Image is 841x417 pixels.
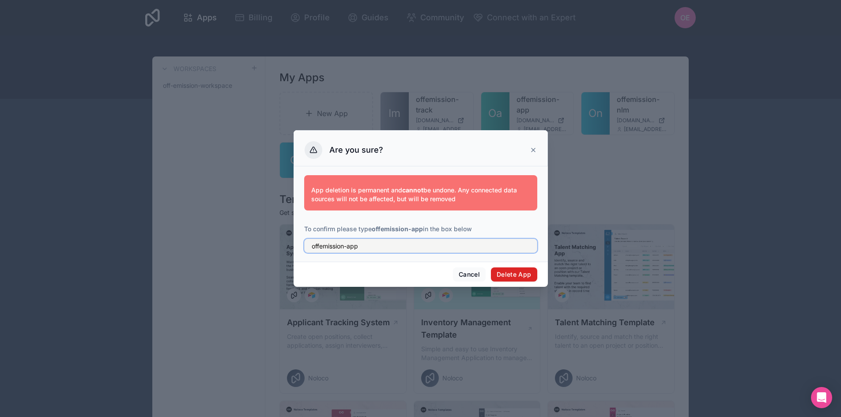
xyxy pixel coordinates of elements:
[453,267,486,282] button: Cancel
[329,145,383,155] h3: Are you sure?
[304,239,537,253] input: offemission-app
[372,225,423,233] strong: offemission-app
[811,387,832,408] div: Open Intercom Messenger
[491,267,537,282] button: Delete App
[304,225,537,233] p: To confirm please type in the box below
[402,186,423,194] strong: cannot
[311,186,530,203] p: App deletion is permanent and be undone. Any connected data sources will not be affected, but wil...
